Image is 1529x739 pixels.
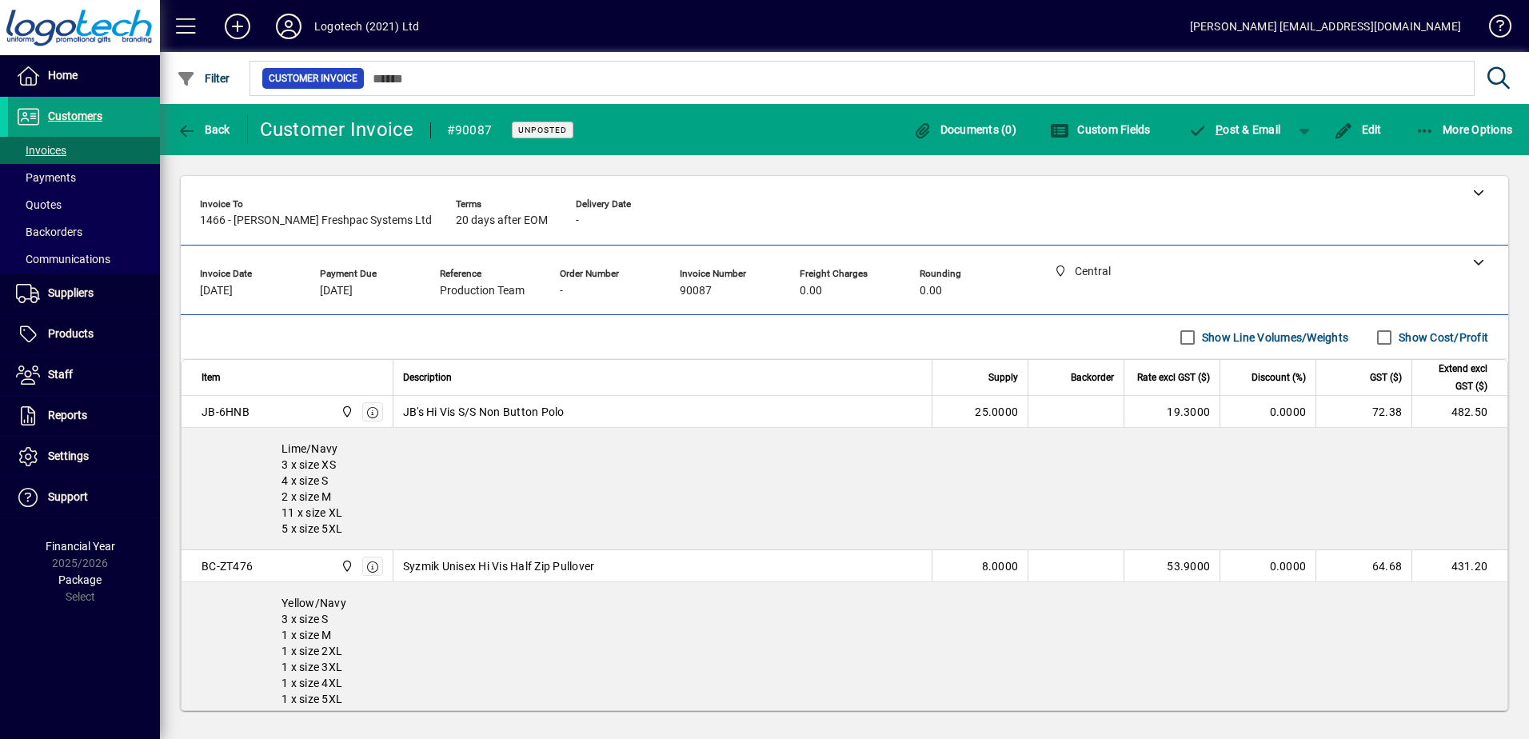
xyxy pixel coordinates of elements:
[1315,550,1411,582] td: 64.68
[447,118,493,143] div: #90087
[1220,396,1315,428] td: 0.0000
[314,14,419,39] div: Logotech (2021) Ltd
[160,115,248,144] app-page-header-button: Back
[48,490,88,503] span: Support
[912,123,1016,136] span: Documents (0)
[1220,550,1315,582] td: 0.0000
[16,253,110,266] span: Communications
[1477,3,1509,55] a: Knowledge Base
[16,198,62,211] span: Quotes
[8,218,160,246] a: Backorders
[16,144,66,157] span: Invoices
[1252,369,1306,386] span: Discount (%)
[1315,396,1411,428] td: 72.38
[200,214,432,227] span: 1466 - [PERSON_NAME] Freshpac Systems Ltd
[173,115,234,144] button: Back
[1334,123,1382,136] span: Edit
[337,557,355,575] span: Central
[1415,123,1513,136] span: More Options
[8,274,160,314] a: Suppliers
[982,558,1019,574] span: 8.0000
[518,125,567,135] span: Unposted
[680,285,712,298] span: 90087
[182,428,1507,549] div: Lime/Navy 3 x size XS 4 x size S 2 x size M 11 x size XL 5 x size 5XL
[1395,330,1488,346] label: Show Cost/Profit
[177,72,230,85] span: Filter
[202,558,253,574] div: BC-ZT476
[182,582,1507,720] div: Yellow/Navy 3 x size S 1 x size M 1 x size 2XL 1 x size 3XL 1 x size 4XL 1 x size 5XL
[8,437,160,477] a: Settings
[403,404,565,420] span: JB's Hi Vis S/S Non Button Polo
[16,171,76,184] span: Payments
[908,115,1020,144] button: Documents (0)
[212,12,263,41] button: Add
[58,573,102,586] span: Package
[800,285,822,298] span: 0.00
[1134,404,1210,420] div: 19.3000
[16,226,82,238] span: Backorders
[263,12,314,41] button: Profile
[8,314,160,354] a: Products
[1370,369,1402,386] span: GST ($)
[1422,360,1487,395] span: Extend excl GST ($)
[456,214,548,227] span: 20 days after EOM
[440,285,525,298] span: Production Team
[320,285,353,298] span: [DATE]
[337,403,355,421] span: Central
[975,404,1018,420] span: 25.0000
[202,404,250,420] div: JB-6HNB
[920,285,942,298] span: 0.00
[1199,330,1348,346] label: Show Line Volumes/Weights
[1330,115,1386,144] button: Edit
[1411,396,1507,428] td: 482.50
[1180,115,1289,144] button: Post & Email
[260,117,414,142] div: Customer Invoice
[48,327,94,340] span: Products
[200,285,233,298] span: [DATE]
[403,558,595,574] span: Syzmik Unisex Hi Vis Half Zip Pullover
[8,191,160,218] a: Quotes
[269,70,357,86] span: Customer Invoice
[988,369,1018,386] span: Supply
[1050,123,1151,136] span: Custom Fields
[8,246,160,273] a: Communications
[1134,558,1210,574] div: 53.9000
[177,123,230,136] span: Back
[1216,123,1223,136] span: P
[8,477,160,517] a: Support
[1071,369,1114,386] span: Backorder
[8,56,160,96] a: Home
[48,286,94,299] span: Suppliers
[48,449,89,462] span: Settings
[48,110,102,122] span: Customers
[8,396,160,436] a: Reports
[1046,115,1155,144] button: Custom Fields
[560,285,563,298] span: -
[1137,369,1210,386] span: Rate excl GST ($)
[8,164,160,191] a: Payments
[1411,550,1507,582] td: 431.20
[48,409,87,421] span: Reports
[403,369,452,386] span: Description
[202,369,221,386] span: Item
[46,540,115,553] span: Financial Year
[48,368,73,381] span: Staff
[48,69,78,82] span: Home
[8,137,160,164] a: Invoices
[576,214,579,227] span: -
[173,64,234,93] button: Filter
[1190,14,1461,39] div: [PERSON_NAME] [EMAIL_ADDRESS][DOMAIN_NAME]
[1188,123,1281,136] span: ost & Email
[8,355,160,395] a: Staff
[1411,115,1517,144] button: More Options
